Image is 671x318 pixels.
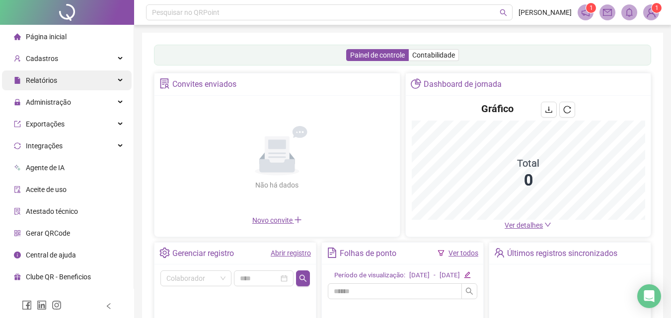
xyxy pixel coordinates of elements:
[26,55,58,63] span: Cadastros
[409,270,430,281] div: [DATE]
[14,33,21,40] span: home
[586,3,596,13] sup: 1
[14,77,21,84] span: file
[26,186,67,193] span: Aceite de uso
[172,245,234,262] div: Gerenciar registro
[448,249,478,257] a: Ver todos
[26,273,91,281] span: Clube QR - Beneficios
[438,250,445,256] span: filter
[14,252,21,258] span: info-circle
[159,248,170,258] span: setting
[334,270,405,281] div: Período de visualização:
[652,3,662,13] sup: Atualize o seu contato no menu Meus Dados
[581,8,590,17] span: notification
[327,248,337,258] span: file-text
[271,249,311,257] a: Abrir registro
[231,180,323,191] div: Não há dados
[507,245,617,262] div: Últimos registros sincronizados
[26,98,71,106] span: Administração
[26,207,78,215] span: Atestado técnico
[172,76,236,93] div: Convites enviados
[644,5,659,20] img: 85090
[22,300,32,310] span: facebook
[26,120,65,128] span: Exportações
[603,8,612,17] span: mail
[14,186,21,193] span: audit
[590,4,593,11] span: 1
[294,216,302,224] span: plus
[340,245,396,262] div: Folhas de ponto
[494,248,505,258] span: team
[481,102,514,116] h4: Gráfico
[105,303,112,310] span: left
[159,78,170,89] span: solution
[434,270,436,281] div: -
[26,76,57,84] span: Relatórios
[440,270,460,281] div: [DATE]
[26,229,70,237] span: Gerar QRCode
[350,51,405,59] span: Painel de controle
[465,287,473,295] span: search
[14,121,21,127] span: export
[14,55,21,62] span: user-add
[411,78,421,89] span: pie-chart
[412,51,455,59] span: Contabilidade
[252,216,302,224] span: Novo convite
[26,251,76,259] span: Central de ajuda
[37,300,47,310] span: linkedin
[26,164,65,172] span: Agente de IA
[544,221,551,228] span: down
[545,106,553,114] span: download
[26,33,67,41] span: Página inicial
[519,7,572,18] span: [PERSON_NAME]
[26,142,63,150] span: Integrações
[14,208,21,215] span: solution
[464,271,470,278] span: edit
[655,4,659,11] span: 1
[14,99,21,106] span: lock
[637,284,661,308] div: Open Intercom Messenger
[424,76,502,93] div: Dashboard de jornada
[505,221,543,229] span: Ver detalhes
[563,106,571,114] span: reload
[625,8,634,17] span: bell
[500,9,507,16] span: search
[52,300,62,310] span: instagram
[505,221,551,229] a: Ver detalhes down
[14,142,21,149] span: sync
[299,274,307,282] span: search
[14,230,21,237] span: qrcode
[14,273,21,280] span: gift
